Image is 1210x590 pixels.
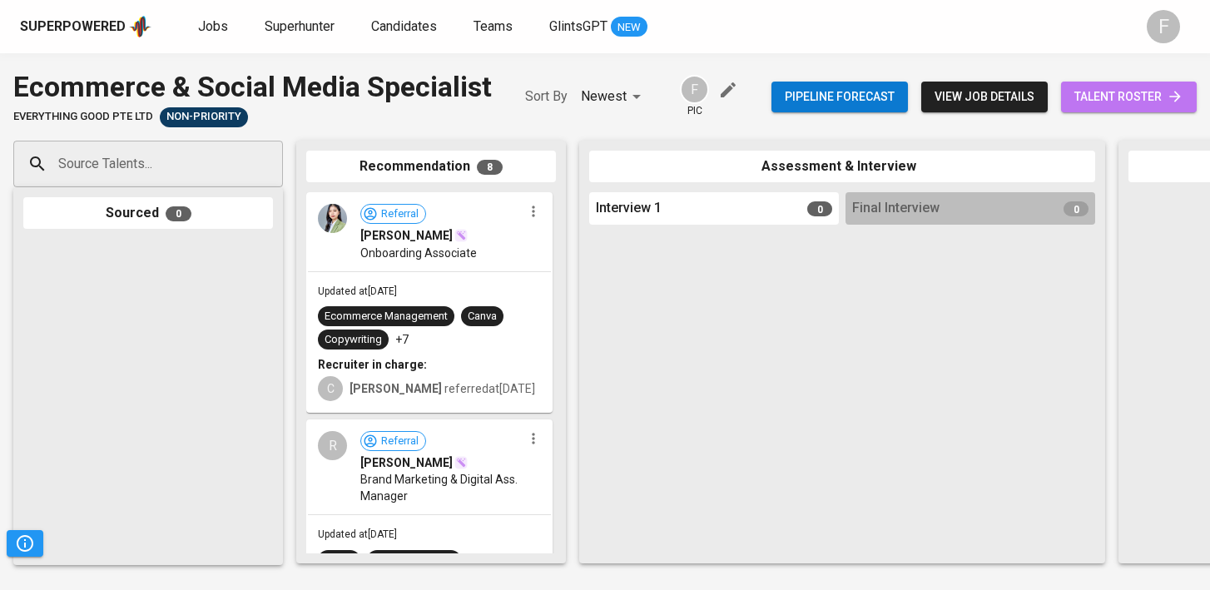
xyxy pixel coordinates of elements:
button: Open [274,162,277,166]
span: Superhunter [265,18,335,34]
span: Final Interview [852,199,940,218]
a: Jobs [198,17,231,37]
div: Superpowered [20,17,126,37]
span: [PERSON_NAME] [360,454,453,471]
div: Sourced [23,197,273,230]
img: magic_wand.svg [454,456,468,469]
a: Candidates [371,17,440,37]
span: Interview 1 [596,199,662,218]
span: NEW [611,19,647,36]
div: F [680,75,709,104]
a: Teams [474,17,516,37]
span: Brand Marketing & Digital Ass. Manager [360,471,523,504]
span: referred at [DATE] [350,382,535,395]
span: 0 [807,201,832,216]
a: Superpoweredapp logo [20,14,151,39]
a: Superhunter [265,17,338,37]
span: Updated at [DATE] [318,285,397,297]
div: Adobe Illustrator [374,553,454,568]
span: Referral [374,206,425,222]
div: Ecommerce & Social Media Specialist [13,67,492,107]
p: Newest [581,87,627,107]
img: 8b64dcc6382ad287e4fedbe0f97b3714.jpeg [318,204,347,233]
button: Pipeline forecast [771,82,908,112]
b: [PERSON_NAME] [350,382,442,395]
b: Recruiter in charge: [318,358,427,371]
div: R [318,431,347,460]
span: Onboarding Associate [360,245,477,261]
div: Copywriting [325,332,382,348]
a: talent roster [1061,82,1197,112]
span: Non-Priority [160,109,248,125]
img: magic_wand.svg [454,229,468,242]
span: GlintsGPT [549,18,607,34]
div: Recommendation [306,151,556,183]
div: Canva [468,309,497,325]
span: Everything good Pte Ltd [13,109,153,125]
div: Ecommerce Management [325,309,448,325]
div: F [1147,10,1180,43]
a: GlintsGPT NEW [549,17,647,37]
span: Updated at [DATE] [318,528,397,540]
span: Jobs [198,18,228,34]
span: 0 [1064,201,1089,216]
span: Referral [374,434,425,449]
div: Sufficient Talents in Pipeline [160,107,248,127]
span: view job details [935,87,1034,107]
span: 8 [477,160,503,175]
span: 0 [166,206,191,221]
div: Referral[PERSON_NAME]Onboarding AssociateUpdated at[DATE]Ecommerce ManagementCanvaCopywriting+7Re... [306,192,553,413]
div: Canva [325,553,354,568]
div: pic [680,75,709,118]
button: Pipeline Triggers [7,530,43,557]
button: view job details [921,82,1048,112]
span: [PERSON_NAME] [360,227,453,244]
div: Newest [581,82,647,112]
p: +7 [395,331,409,348]
div: Assessment & Interview [589,151,1095,183]
span: Candidates [371,18,437,34]
span: Pipeline forecast [785,87,895,107]
div: C [318,376,343,401]
img: app logo [129,14,151,39]
p: Sort By [525,87,568,107]
span: Teams [474,18,513,34]
span: talent roster [1074,87,1183,107]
